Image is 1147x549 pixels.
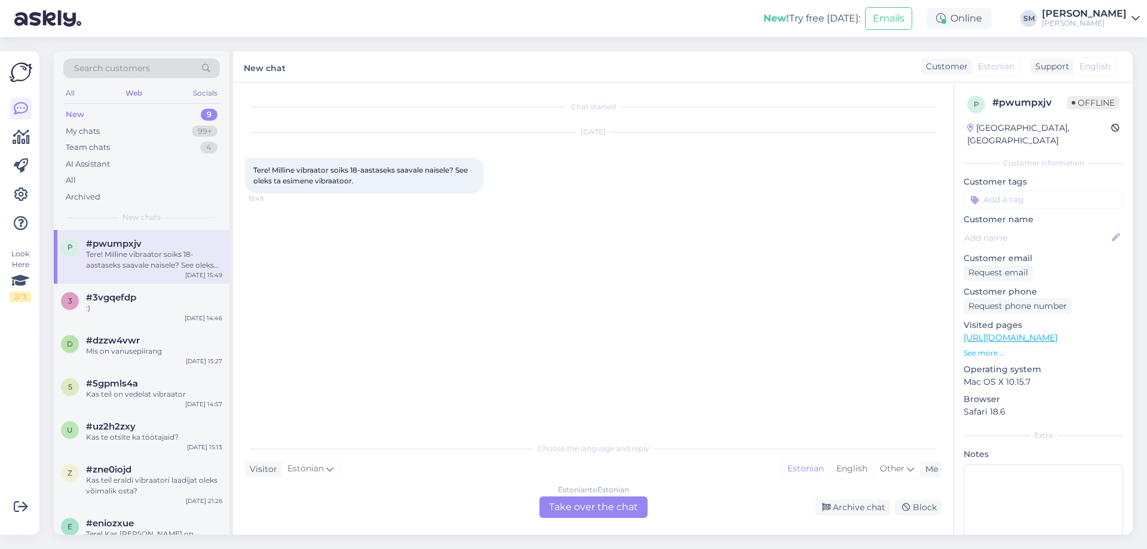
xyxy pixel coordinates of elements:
div: Request phone number [964,298,1072,314]
p: Visited pages [964,319,1123,332]
span: #5gpmls4a [86,378,138,389]
span: u [67,425,73,434]
div: Block [895,499,941,516]
div: Archive chat [815,499,890,516]
span: Search customers [74,62,150,75]
span: Tere! Milline vibraator soiks 18-aastaseks saavale naisele? See oleks ta esimene vibraatoor. [253,165,470,185]
span: p [68,243,73,252]
div: Kas te otsite ka töötajaid? [86,432,222,443]
div: Tere! Milline vibraator soiks 18-aastaseks saavale naisele? See oleks ta esimene vibraatoor. [86,249,222,271]
span: #uz2h2zxy [86,421,136,432]
div: Look Here [10,249,31,302]
div: English [830,460,873,478]
button: Emails [865,7,912,30]
p: Operating system [964,363,1123,376]
div: [PERSON_NAME] [1042,19,1127,28]
div: Visitor [245,463,277,476]
p: See more ... [964,348,1123,358]
div: 4 [200,142,217,154]
p: Notes [964,448,1123,461]
span: z [68,468,72,477]
span: Other [880,463,904,474]
span: 5 [68,382,72,391]
div: [DATE] 15:49 [185,271,222,280]
div: Socials [191,85,220,101]
span: 15:49 [249,194,293,203]
div: [DATE] 15:13 [187,443,222,452]
p: Safari 18.6 [964,406,1123,418]
div: Mis on vanusepiirang [86,346,222,357]
span: Estonian [287,462,324,476]
p: Mac OS X 10.15.7 [964,376,1123,388]
div: [DATE] 15:27 [186,357,222,366]
p: Customer email [964,252,1123,265]
div: [DATE] 14:46 [185,314,222,323]
span: #zne0iojd [86,464,131,475]
div: :) [86,303,222,314]
span: d [67,339,73,348]
p: Customer phone [964,286,1123,298]
span: #3vgqefdp [86,292,136,303]
div: Chat started [245,102,941,112]
div: Customer [921,60,968,73]
div: Online [927,8,992,29]
div: [PERSON_NAME] [1042,9,1127,19]
p: Customer name [964,213,1123,226]
div: Support [1031,60,1069,73]
input: Add a tag [964,191,1123,208]
span: New chats [122,212,161,223]
div: All [63,85,77,101]
span: 3 [68,296,72,305]
div: New [66,109,84,121]
span: Estonian [978,60,1014,73]
span: p [974,100,979,109]
span: #dzzw4vwr [86,335,140,346]
a: [URL][DOMAIN_NAME] [964,332,1057,343]
p: Customer tags [964,176,1123,188]
div: Request email [964,265,1033,281]
p: Browser [964,393,1123,406]
div: [DATE] 21:26 [186,496,222,505]
img: Askly Logo [10,61,32,84]
div: [DATE] [245,127,941,137]
span: #eniozxue [86,518,134,529]
div: SM [1020,10,1037,27]
div: AI Assistant [66,158,110,170]
span: e [68,522,72,531]
label: New chat [244,59,286,75]
div: [DATE] 14:57 [185,400,222,409]
div: # pwumpxjv [992,96,1067,110]
div: Archived [66,191,100,203]
span: #pwumpxjv [86,238,142,249]
div: [GEOGRAPHIC_DATA], [GEOGRAPHIC_DATA] [967,122,1111,147]
div: Customer information [964,158,1123,168]
div: My chats [66,125,100,137]
div: Me [921,463,938,476]
div: Take over the chat [539,496,648,518]
div: 99+ [192,125,217,137]
div: Team chats [66,142,110,154]
div: Estonian to Estonian [558,484,629,495]
b: New! [763,13,789,24]
div: 2 / 3 [10,292,31,302]
div: Estonian [781,460,830,478]
div: All [66,174,76,186]
div: Kas teil eraldi vibraatori laadijat oleks võimalik osta? [86,475,222,496]
div: Extra [964,430,1123,441]
div: Web [123,85,145,101]
input: Add name [964,231,1109,244]
div: 9 [201,109,217,121]
div: Choose the language and reply [245,443,941,454]
div: Try free [DATE]: [763,11,860,26]
span: English [1079,60,1111,73]
a: [PERSON_NAME][PERSON_NAME] [1042,9,1140,28]
div: Kas teil on vedelat vibraator [86,389,222,400]
span: Offline [1067,96,1120,109]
